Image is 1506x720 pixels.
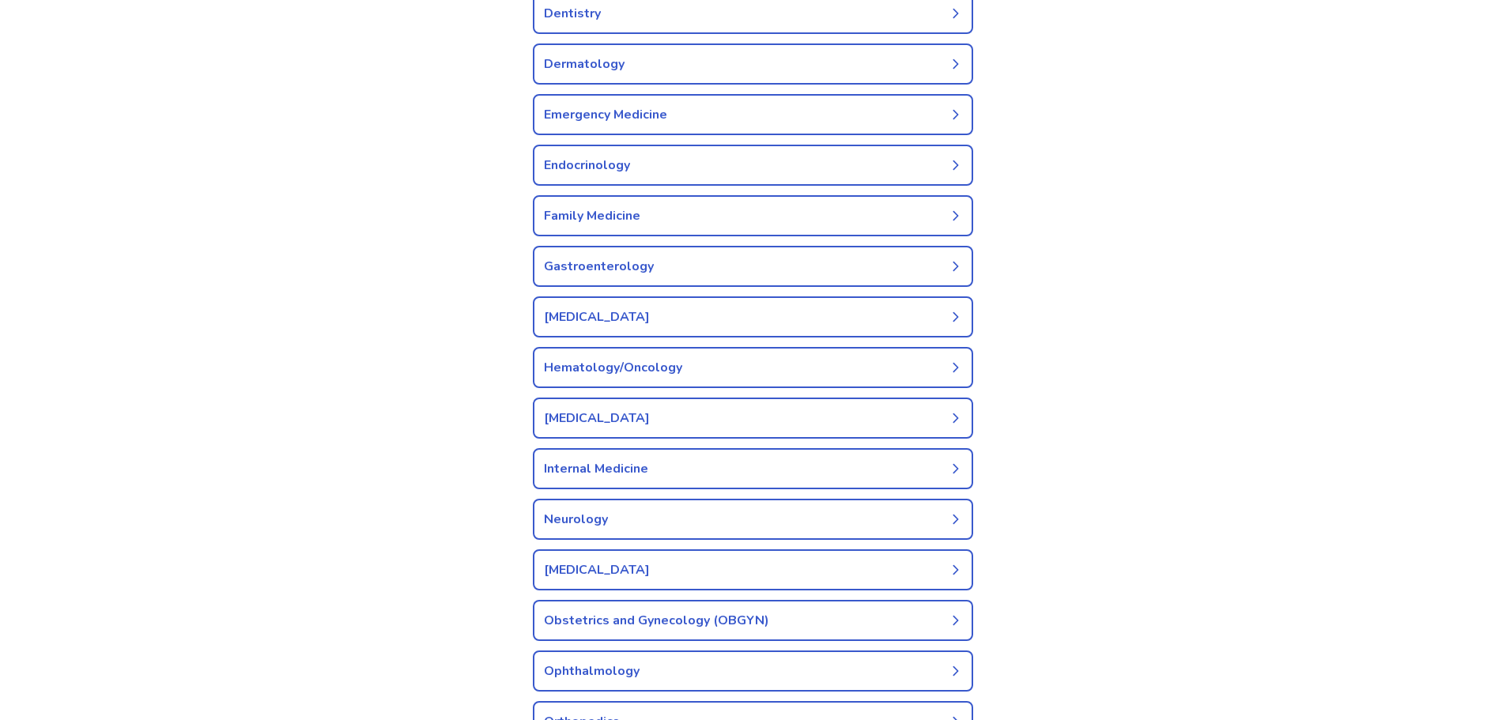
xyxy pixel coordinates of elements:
[533,398,973,439] a: [MEDICAL_DATA]
[533,43,973,85] a: Dermatology
[533,600,973,641] a: Obstetrics and Gynecology (OBGYN)
[533,195,973,236] a: Family Medicine
[533,246,973,287] a: Gastroenterology
[533,448,973,489] a: Internal Medicine
[533,650,973,692] a: Ophthalmology
[533,347,973,388] a: Hematology/Oncology
[533,145,973,186] a: Endocrinology
[533,296,973,337] a: [MEDICAL_DATA]
[533,549,973,590] a: [MEDICAL_DATA]
[533,499,973,540] a: Neurology
[533,94,973,135] a: Emergency Medicine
